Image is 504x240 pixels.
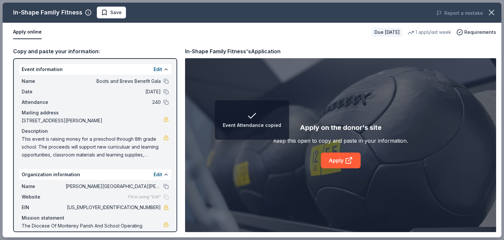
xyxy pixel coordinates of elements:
span: Fill in using "Edit" [128,194,161,200]
span: [STREET_ADDRESS][PERSON_NAME] [22,117,163,125]
a: Apply [321,153,361,168]
button: Apply online [13,25,42,39]
div: In-Shape Family Fitness [13,7,82,18]
button: Edit [154,65,162,73]
button: Report a mistake [436,9,483,17]
span: Requirements [464,28,496,36]
span: [PERSON_NAME][GEOGRAPHIC_DATA][PERSON_NAME] [66,182,161,190]
button: Edit [154,171,162,179]
div: Event information [19,64,171,75]
button: Requirements [456,28,496,36]
div: Organization information [19,169,171,180]
div: In-Shape Family Fitness's Application [185,47,281,56]
div: Event Attendance copied [223,121,281,129]
div: Mission statement [22,214,169,222]
span: [US_EMPLOYER_IDENTIFICATION_NUMBER] [66,204,161,211]
button: Save [97,7,126,18]
span: Date [22,88,66,96]
span: Name [22,77,66,85]
span: Boots and Brews Benefit Gala [66,77,161,85]
span: This event is raising money for a preschool through 8th grade school. The proceeds will support n... [22,135,163,159]
div: Keep this open to copy and paste in your information. [273,137,408,145]
div: Mailing address [22,109,169,117]
span: Attendance [22,98,66,106]
span: Website [22,193,66,201]
div: Copy and paste your information: [13,47,177,56]
span: [DATE] [66,88,161,96]
div: Due [DATE] [372,28,402,37]
span: Name [22,182,66,190]
span: EIN [22,204,66,211]
span: 240 [66,98,161,106]
span: Save [110,9,122,16]
div: Apply on the donor's site [300,122,382,133]
div: 1 apply last week [408,28,451,36]
div: Description [22,127,169,135]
